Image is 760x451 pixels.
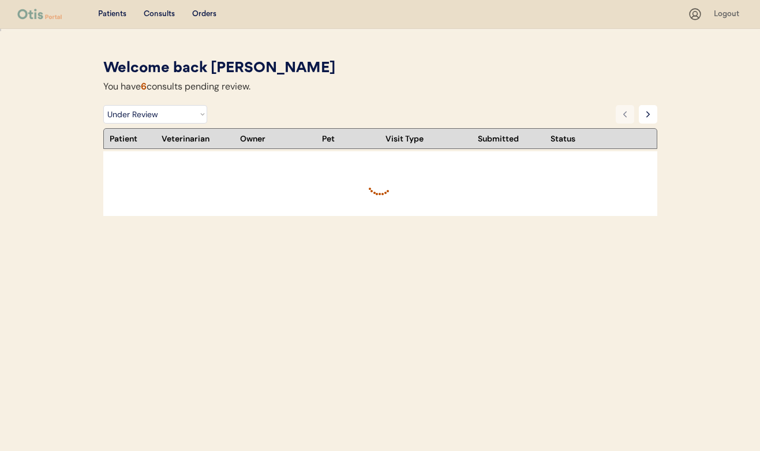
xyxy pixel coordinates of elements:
div: You have consults pending review. [103,80,250,94]
div: Logout [714,9,743,20]
font: 6 [141,80,147,92]
div: Visit Type [385,135,472,143]
div: Pet [322,135,380,143]
div: Welcome back [PERSON_NAME] [103,58,657,80]
div: Patient [110,135,156,143]
div: Owner [240,135,316,143]
div: Submitted [478,135,545,143]
div: Veterinarian [162,135,234,143]
div: Orders [192,9,216,20]
div: Patients [98,9,126,20]
div: Consults [144,9,175,20]
div: Status [551,135,608,143]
